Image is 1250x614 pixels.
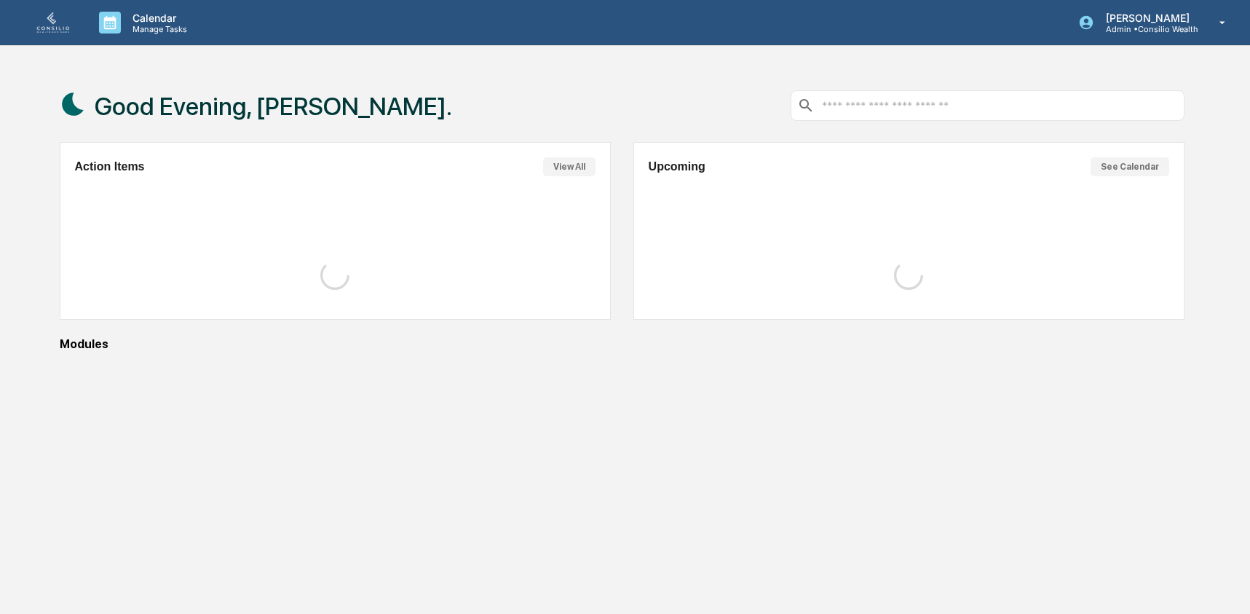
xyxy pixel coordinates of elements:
[121,12,194,24] p: Calendar
[60,337,1184,351] div: Modules
[35,12,70,34] img: logo
[75,160,145,173] h2: Action Items
[1094,12,1198,24] p: [PERSON_NAME]
[1094,24,1198,34] p: Admin • Consilio Wealth
[543,157,596,176] button: View All
[121,24,194,34] p: Manage Tasks
[649,160,705,173] h2: Upcoming
[1091,157,1169,176] button: See Calendar
[95,92,452,121] h1: Good Evening, [PERSON_NAME].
